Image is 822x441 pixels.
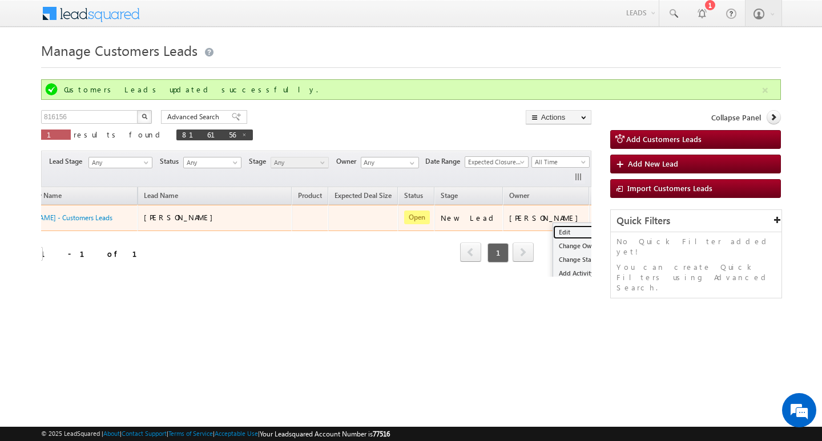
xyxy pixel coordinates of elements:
[509,213,584,223] div: [PERSON_NAME]
[404,211,430,224] span: Open
[553,253,610,266] a: Change Stage
[435,189,464,204] a: Stage
[532,157,586,167] span: All Time
[183,157,241,168] a: Any
[335,191,392,200] span: Expected Deal Size
[144,212,219,222] span: [PERSON_NAME]
[89,157,148,168] span: Any
[155,351,207,367] em: Start Chat
[373,430,390,438] span: 77516
[627,183,712,193] span: Import Customers Leads
[404,157,418,169] a: Show All Items
[553,239,610,253] a: Change Owner
[626,134,702,144] span: Add Customers Leads
[526,110,591,124] button: Actions
[64,84,760,95] div: Customers Leads updated successfully.
[465,156,529,168] a: Expected Closure Date
[465,157,525,167] span: Expected Closure Date
[441,191,458,200] span: Stage
[460,242,481,262] span: prev
[260,430,390,438] span: Your Leadsquared Account Number is
[41,41,198,59] span: Manage Customers Leads
[142,114,147,119] img: Search
[487,243,509,262] span: 1
[138,189,184,204] span: Lead Name
[553,266,610,280] a: Add Activity
[711,112,761,123] span: Collapse Panel
[398,189,429,204] a: Status
[15,106,208,342] textarea: Type your message and hit 'Enter'
[509,191,529,200] span: Owner
[187,6,215,33] div: Minimize live chat window
[611,210,781,232] div: Quick Filters
[47,130,65,139] span: 1
[4,213,112,222] a: [PERSON_NAME] - Customers Leads
[122,430,167,437] a: Contact Support
[616,236,776,257] p: No Quick Filter added yet!
[425,156,465,167] span: Date Range
[160,156,183,167] span: Status
[628,159,678,168] span: Add New Lead
[531,156,590,168] a: All Time
[336,156,361,167] span: Owner
[441,213,498,223] div: New Lead
[41,247,151,260] div: 1 - 1 of 1
[41,428,390,439] span: © 2025 LeadSquared | | | | |
[271,157,325,168] span: Any
[249,156,271,167] span: Stage
[19,60,48,75] img: d_60004797649_company_0_60004797649
[49,156,87,167] span: Lead Stage
[59,60,192,75] div: Chat with us now
[298,191,322,200] span: Product
[616,262,776,293] p: You can create Quick Filters using Advanced Search.
[513,244,534,262] a: next
[103,430,120,437] a: About
[460,244,481,262] a: prev
[74,130,164,139] span: results found
[168,430,213,437] a: Terms of Service
[184,157,238,168] span: Any
[553,225,610,239] a: Edit
[167,112,223,122] span: Advanced Search
[88,157,152,168] a: Any
[361,157,419,168] input: Type to Search
[215,430,258,437] a: Acceptable Use
[271,157,329,168] a: Any
[182,130,236,139] span: 816156
[329,189,397,204] a: Expected Deal Size
[513,242,534,262] span: next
